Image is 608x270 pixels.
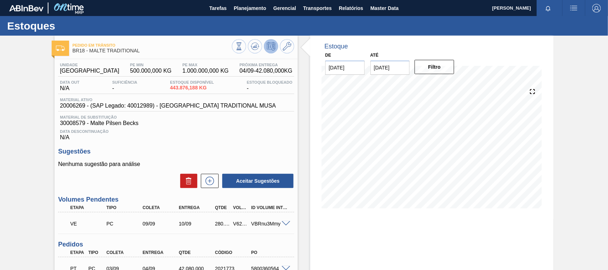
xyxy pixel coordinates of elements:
[213,205,232,210] div: Qtde
[177,250,217,255] div: Qtde
[72,43,232,47] span: Pedido em Trânsito
[232,39,246,53] button: Visão Geral dos Estoques
[68,216,109,232] div: Volume Enviado para Transporte
[280,39,294,53] button: Ir ao Master Data / Geral
[177,205,217,210] div: Entrega
[249,205,290,210] div: Id Volume Interno
[239,63,292,67] span: Próxima Entrega
[370,4,399,12] span: Master Data
[209,4,227,12] span: Tarefas
[234,4,266,12] span: Planejamento
[68,250,87,255] div: Etapa
[105,221,145,227] div: Pedido de Compra
[70,221,107,227] p: VE
[249,221,290,227] div: VBRnu3Mmy
[537,3,560,13] button: Notificações
[7,22,134,30] h1: Estoques
[68,205,109,210] div: Etapa
[177,221,217,227] div: 10/09/2025
[87,250,105,255] div: Tipo
[415,60,454,74] button: Filtro
[130,63,172,67] span: PE MIN
[213,221,232,227] div: 280.000,000
[105,205,145,210] div: Tipo
[9,5,43,11] img: TNhmsLtSVTkK8tSr43FrP2fwEKptu5GPRR3wAAAABJRU5ErkJggg==
[264,39,278,53] button: Desprogramar Estoque
[60,129,292,134] span: Data Descontinuação
[141,250,181,255] div: Entrega
[182,68,229,74] span: 1.000.000,000 KG
[249,250,290,255] div: PO
[247,80,292,84] span: Estoque Bloqueado
[110,80,139,92] div: -
[339,4,363,12] span: Relatórios
[58,148,294,155] h3: Sugestões
[219,173,294,189] div: Aceitar Sugestões
[60,98,276,102] span: Material ativo
[170,80,214,84] span: Estoque Disponível
[325,61,365,75] input: dd/mm/yyyy
[60,103,276,109] span: 20006269 - (SAP Legado: 40012989) - [GEOGRAPHIC_DATA] TRADITIONAL MUSA
[170,85,214,90] span: 443.876,188 KG
[58,196,294,203] h3: Volumes Pendentes
[213,250,254,255] div: Código
[72,48,232,53] span: BR18 - MALTE TRADITIONAL
[60,120,292,126] span: 30008579 - Malte Pilsen Becks
[60,115,292,119] span: Material de Substituição
[232,221,250,227] div: V620534
[141,205,181,210] div: Coleta
[570,4,578,12] img: userActions
[182,63,229,67] span: PE MAX
[245,80,294,92] div: -
[177,174,197,188] div: Excluir Sugestões
[58,161,294,167] p: Nenhuma sugestão para análise
[141,221,181,227] div: 09/09/2025
[58,126,294,141] div: N/A
[222,174,293,188] button: Aceitar Sugestões
[105,250,145,255] div: Coleta
[248,39,262,53] button: Atualizar Gráfico
[130,68,172,74] span: 500.000,000 KG
[56,46,65,51] img: Ícone
[303,4,332,12] span: Transportes
[274,4,296,12] span: Gerencial
[232,205,250,210] div: Volume Portal
[60,68,119,74] span: [GEOGRAPHIC_DATA]
[197,174,219,188] div: Nova sugestão
[370,61,410,75] input: dd/mm/yyyy
[325,53,331,58] label: De
[58,80,81,92] div: N/A
[370,53,379,58] label: Até
[60,80,79,84] span: Data out
[58,241,294,248] h3: Pedidos
[112,80,137,84] span: Suficiência
[592,4,601,12] img: Logout
[239,68,292,74] span: 04/09 - 42.080,000 KG
[60,63,119,67] span: Unidade
[324,43,348,50] div: Estoque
